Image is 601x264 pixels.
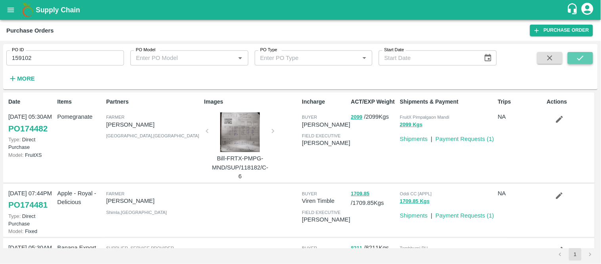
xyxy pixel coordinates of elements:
p: Trips [498,98,544,106]
a: Payment Requests (1) [436,212,494,219]
div: | [428,131,433,143]
div: account of current user [580,2,595,18]
p: [DATE] 07:44PM [8,189,54,198]
p: [PERSON_NAME] [302,215,350,224]
span: field executive [302,210,341,215]
p: [PERSON_NAME] [106,197,201,205]
span: field executive [302,133,341,138]
label: PO ID [12,47,24,53]
button: 2099 [351,113,363,122]
p: Direct Purchase [8,136,54,151]
span: Farmer [106,115,124,119]
div: | [428,208,433,220]
p: NA [498,189,544,198]
p: Fixed [8,227,54,235]
p: Shipments & Payment [400,98,495,106]
a: PO174482 [8,121,48,136]
p: [PERSON_NAME] [302,120,350,129]
p: Pomegranate [57,112,103,121]
span: Type: [8,213,21,219]
p: / 1709.85 Kgs [351,189,397,207]
b: Supply Chain [36,6,80,14]
div: customer-support [567,3,580,17]
p: Date [8,98,54,106]
a: Shipments [400,212,428,219]
p: Incharge [302,98,348,106]
input: Enter PO Type [257,53,357,63]
input: Start Date [379,50,477,66]
p: Bill-FRTX-PMPG-MND/SUP/118182/C-6 [210,154,270,181]
p: [DATE] 05:30AM [8,243,54,252]
span: [GEOGRAPHIC_DATA] , [GEOGRAPHIC_DATA] [106,133,199,138]
p: Banana Export [57,243,103,252]
button: 1709.85 Kgs [400,197,430,206]
p: Viren Timble [302,197,348,205]
p: / 8211 Kgs [351,243,397,252]
img: logo [20,2,36,18]
a: Shipments [400,136,428,142]
span: buyer [302,115,317,119]
span: Model: [8,152,23,158]
a: Purchase Order [530,25,593,36]
button: 2099 Kgs [400,120,423,129]
p: Apple - Royal - Delicious [57,189,103,207]
p: Direct Purchase [8,212,54,227]
a: Payment Requests (1) [436,136,494,142]
p: Actions [547,98,593,106]
span: Shimla , [GEOGRAPHIC_DATA] [106,210,167,215]
p: [PERSON_NAME] [106,120,201,129]
span: Model: [8,228,23,234]
button: Choose date [481,50,496,66]
label: PO Type [260,47,277,53]
label: PO Model [136,47,156,53]
p: / 2099 Kgs [351,112,397,121]
span: buyer [302,191,317,196]
a: PO174481 [8,198,48,212]
p: ACT/EXP Weight [351,98,397,106]
input: Enter PO ID [6,50,124,66]
button: 8211 [351,244,363,253]
button: Open [235,53,245,63]
div: Purchase Orders [6,25,54,36]
input: Enter PO Model [133,53,233,63]
button: Open [359,53,370,63]
p: Partners [106,98,201,106]
button: page 1 [569,248,582,261]
span: Tembhurni PH [400,246,428,251]
p: [PERSON_NAME] [302,139,350,147]
p: Trip [498,247,544,256]
p: NA [498,112,544,121]
span: buyer [302,246,317,251]
span: Oddi CC [APPL] [400,191,432,196]
span: Supplier, Service Provider, Transporter [106,246,175,259]
p: [DATE] 05:30AM [8,112,54,121]
p: Images [204,98,299,106]
p: FruitXS [8,151,54,159]
nav: pagination navigation [553,248,598,261]
span: Type: [8,137,21,143]
button: More [6,72,37,85]
label: Start Date [384,47,404,53]
strong: More [17,75,35,82]
span: FruitX Pimpalgaon Mandi [400,115,450,119]
span: Farmer [106,191,124,196]
button: 1709.85 [351,189,370,198]
p: Items [57,98,103,106]
button: open drawer [2,1,20,19]
a: Supply Chain [36,4,567,15]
